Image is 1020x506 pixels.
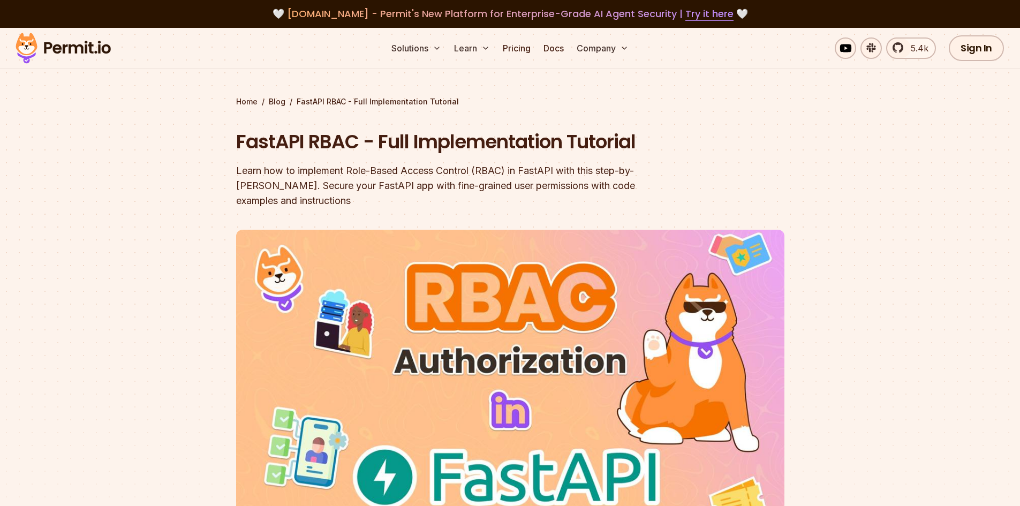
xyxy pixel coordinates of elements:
span: [DOMAIN_NAME] - Permit's New Platform for Enterprise-Grade AI Agent Security | [287,7,734,20]
a: Try it here [685,7,734,21]
a: Docs [539,37,568,59]
div: 🤍 🤍 [26,6,994,21]
button: Solutions [387,37,445,59]
img: Permit logo [11,30,116,66]
button: Company [572,37,633,59]
h1: FastAPI RBAC - Full Implementation Tutorial [236,129,647,155]
a: 5.4k [886,37,936,59]
div: Learn how to implement Role-Based Access Control (RBAC) in FastAPI with this step-by-[PERSON_NAME... [236,163,647,208]
a: Blog [269,96,285,107]
span: 5.4k [904,42,928,55]
a: Sign In [949,35,1004,61]
button: Learn [450,37,494,59]
div: / / [236,96,784,107]
a: Pricing [498,37,535,59]
a: Home [236,96,258,107]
